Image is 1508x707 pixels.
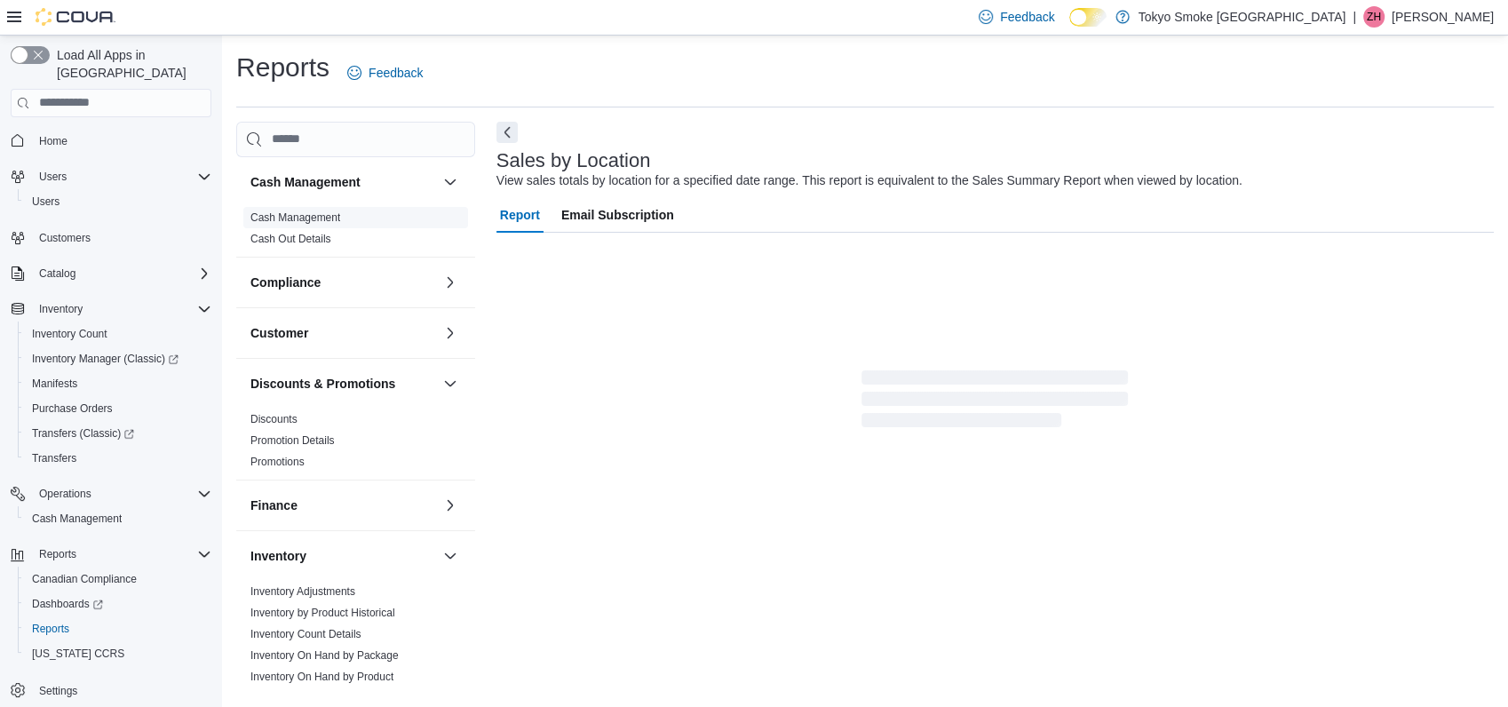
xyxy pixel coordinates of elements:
[250,671,393,683] a: Inventory On Hand by Product
[25,508,211,529] span: Cash Management
[440,272,461,293] button: Compliance
[39,266,75,281] span: Catalog
[25,568,144,590] a: Canadian Compliance
[32,327,107,341] span: Inventory Count
[18,616,218,641] button: Reports
[18,506,218,531] button: Cash Management
[18,641,218,666] button: [US_STATE] CCRS
[250,324,308,342] h3: Customer
[32,166,74,187] button: Users
[32,483,99,504] button: Operations
[4,297,218,322] button: Inventory
[32,377,77,391] span: Manifests
[1069,8,1107,27] input: Dark Mode
[250,628,361,640] a: Inventory Count Details
[25,448,211,469] span: Transfers
[250,496,436,514] button: Finance
[25,191,211,212] span: Users
[250,607,395,619] a: Inventory by Product Historical
[32,226,211,249] span: Customers
[250,456,305,468] a: Promotions
[340,55,430,91] a: Feedback
[25,398,120,419] a: Purchase Orders
[1353,6,1356,28] p: |
[39,684,77,698] span: Settings
[250,233,331,245] a: Cash Out Details
[236,207,475,257] div: Cash Management
[496,171,1242,190] div: View sales totals by location for a specified date range. This report is equivalent to the Sales ...
[32,227,98,249] a: Customers
[236,50,329,85] h1: Reports
[4,481,218,506] button: Operations
[39,170,67,184] span: Users
[39,487,91,501] span: Operations
[32,544,211,565] span: Reports
[39,231,91,245] span: Customers
[250,413,298,425] a: Discounts
[250,649,399,662] a: Inventory On Hand by Package
[25,568,211,590] span: Canadian Compliance
[25,508,129,529] a: Cash Management
[32,263,83,284] button: Catalog
[18,371,218,396] button: Manifests
[250,375,395,393] h3: Discounts & Promotions
[32,597,103,611] span: Dashboards
[1000,8,1054,26] span: Feedback
[25,643,131,664] a: [US_STATE] CCRS
[250,211,340,225] span: Cash Management
[250,433,335,448] span: Promotion Details
[1139,6,1346,28] p: Tokyo Smoke [GEOGRAPHIC_DATA]
[25,593,110,615] a: Dashboards
[250,670,393,684] span: Inventory On Hand by Product
[369,64,423,82] span: Feedback
[4,261,218,286] button: Catalog
[1367,6,1381,28] span: ZH
[25,348,186,369] a: Inventory Manager (Classic)
[32,512,122,526] span: Cash Management
[25,618,76,639] a: Reports
[32,130,211,152] span: Home
[250,547,306,565] h3: Inventory
[32,298,90,320] button: Inventory
[25,423,141,444] a: Transfers (Classic)
[500,197,540,233] span: Report
[25,348,211,369] span: Inventory Manager (Classic)
[18,346,218,371] a: Inventory Manager (Classic)
[32,263,211,284] span: Catalog
[32,401,113,416] span: Purchase Orders
[250,173,361,191] h3: Cash Management
[32,572,137,586] span: Canadian Compliance
[250,173,436,191] button: Cash Management
[25,398,211,419] span: Purchase Orders
[25,191,67,212] a: Users
[32,679,211,701] span: Settings
[496,122,518,143] button: Next
[4,164,218,189] button: Users
[1363,6,1385,28] div: Zoe Hyndman
[25,643,211,664] span: Washington CCRS
[32,680,84,702] a: Settings
[25,323,211,345] span: Inventory Count
[250,606,395,620] span: Inventory by Product Historical
[32,166,211,187] span: Users
[440,171,461,193] button: Cash Management
[32,451,76,465] span: Transfers
[25,323,115,345] a: Inventory Count
[32,131,75,152] a: Home
[50,46,211,82] span: Load All Apps in [GEOGRAPHIC_DATA]
[39,134,67,148] span: Home
[18,322,218,346] button: Inventory Count
[32,298,211,320] span: Inventory
[4,225,218,250] button: Customers
[39,547,76,561] span: Reports
[32,352,179,366] span: Inventory Manager (Classic)
[4,677,218,703] button: Settings
[32,426,134,441] span: Transfers (Classic)
[250,412,298,426] span: Discounts
[250,455,305,469] span: Promotions
[250,584,355,599] span: Inventory Adjustments
[18,592,218,616] a: Dashboards
[440,322,461,344] button: Customer
[250,648,399,663] span: Inventory On Hand by Package
[25,423,211,444] span: Transfers (Classic)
